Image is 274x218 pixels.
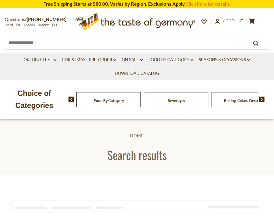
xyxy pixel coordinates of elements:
[259,97,265,102] img: next arrow
[27,17,66,22] a: [PHONE_NUMBER]
[148,56,193,63] a: Food By Category
[24,56,56,63] a: Oktoberfest
[223,18,243,23] span: Account
[5,23,59,26] span: MON - FRI, 9:00AM - 5:00PM (EST)
[168,98,185,103] a: Beverages
[122,56,143,63] a: On Sale
[130,133,144,138] a: Home
[215,18,243,25] a: Account
[199,56,250,63] a: Seasons & Occasions
[185,1,231,7] a: Click here for details.
[20,148,254,162] h1: Search results
[115,70,159,77] a: Download Catalog
[68,97,75,102] img: previous arrow
[224,98,264,103] a: Baking, Cakes, Desserts
[62,56,116,63] a: Christmas - PRE-ORDER
[5,16,71,24] p: Questions?
[94,98,124,103] a: Food By Category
